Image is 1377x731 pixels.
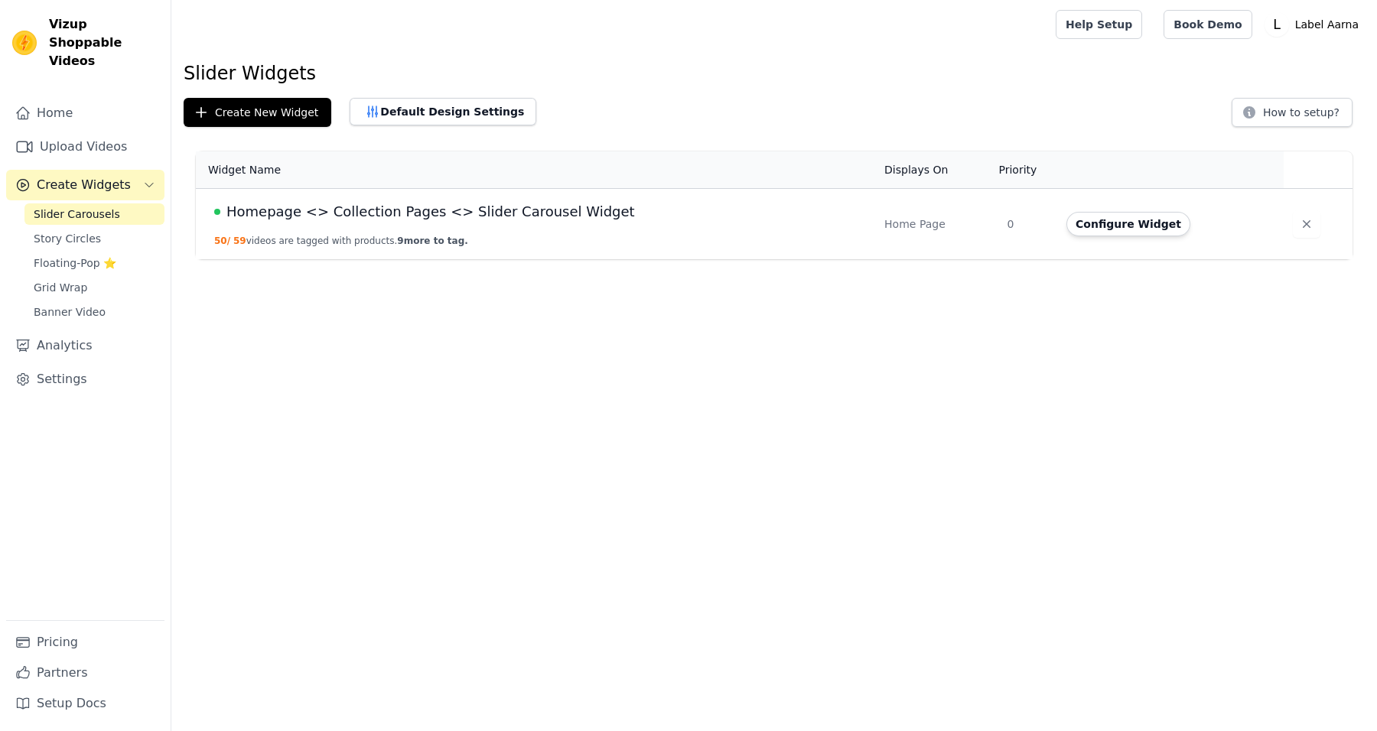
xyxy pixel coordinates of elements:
[214,209,220,215] span: Live Published
[397,236,467,246] span: 9 more to tag.
[6,658,164,688] a: Partners
[34,304,106,320] span: Banner Video
[1265,11,1365,38] button: L Label Aarna
[1273,17,1281,32] text: L
[6,170,164,200] button: Create Widgets
[233,236,246,246] span: 59
[6,98,164,128] a: Home
[6,364,164,395] a: Settings
[1164,10,1252,39] a: Book Demo
[34,280,87,295] span: Grid Wrap
[998,189,1058,260] td: 0
[1293,210,1320,238] button: Delete widget
[6,132,164,162] a: Upload Videos
[184,61,1365,86] h1: Slider Widgets
[34,206,120,222] span: Slider Carousels
[214,235,468,247] button: 50/ 59videos are tagged with products.9more to tag.
[1066,212,1190,236] button: Configure Widget
[1056,10,1142,39] a: Help Setup
[24,228,164,249] a: Story Circles
[24,252,164,274] a: Floating-Pop ⭐
[1232,109,1353,123] a: How to setup?
[6,688,164,719] a: Setup Docs
[6,330,164,361] a: Analytics
[12,31,37,55] img: Vizup
[49,15,158,70] span: Vizup Shoppable Videos
[184,98,331,127] button: Create New Widget
[998,151,1058,189] th: Priority
[24,203,164,225] a: Slider Carousels
[34,231,101,246] span: Story Circles
[6,627,164,658] a: Pricing
[24,277,164,298] a: Grid Wrap
[350,98,536,125] button: Default Design Settings
[875,151,998,189] th: Displays On
[226,201,635,223] span: Homepage <> Collection Pages <> Slider Carousel Widget
[24,301,164,323] a: Banner Video
[884,216,988,232] div: Home Page
[1289,11,1365,38] p: Label Aarna
[1232,98,1353,127] button: How to setup?
[34,255,116,271] span: Floating-Pop ⭐
[196,151,875,189] th: Widget Name
[214,236,230,246] span: 50 /
[37,176,131,194] span: Create Widgets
